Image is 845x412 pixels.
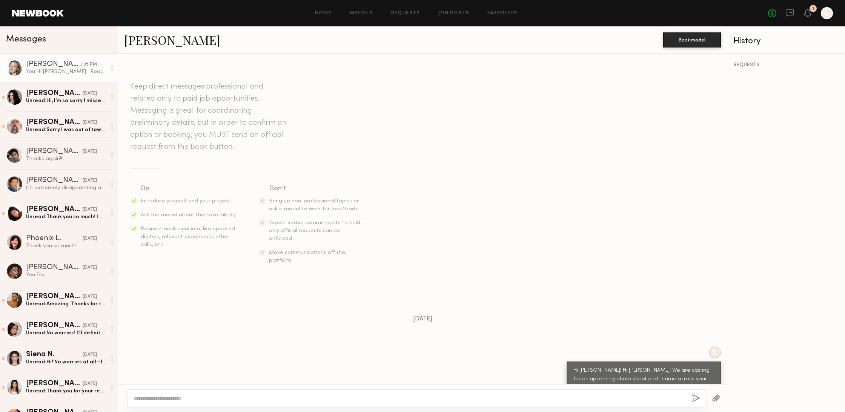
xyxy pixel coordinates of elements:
div: [DATE] [83,206,97,213]
div: 1 [812,7,814,11]
div: REQUESTS [733,63,839,68]
div: [DATE] [83,351,97,358]
a: Models [350,11,373,16]
span: Introduce yourself and your project. [141,199,231,204]
div: Unread: Hi, I’m so sorry I missed this! I must of not gotten notified. Do you have any opportunit... [26,97,106,104]
div: Unread: Thank you for your response (: [26,387,106,395]
div: [DATE] [83,293,97,300]
a: Favorites [487,11,517,16]
div: it’s extremely disappointing and ridiculous to send a request like this - especially with all ind... [26,184,106,191]
div: Don’t [269,184,366,194]
div: [PERSON_NAME] [26,177,83,184]
a: Requests [391,11,420,16]
div: Thanks again!! [26,155,106,162]
div: [DATE] [83,322,97,329]
div: Unread: Thank you so much! I would love that! [26,213,106,221]
div: History [733,37,839,46]
div: Do [141,184,237,194]
a: Home [315,11,332,16]
div: [PERSON_NAME] [26,322,83,329]
div: [DATE] [83,264,97,271]
span: Expect verbal commitments to hold - only official requests can be enforced. [269,221,364,241]
div: Phoenix L. [26,235,83,242]
div: You: HI [PERSON_NAME] ! Reaching out to you again for an upcoming campaign. Would love if you cou... [26,68,106,75]
a: Job Posts [438,11,470,16]
span: [DATE] [413,316,432,322]
div: You: File [26,271,106,279]
span: Request additional info, like updated digitals, relevant experience, other skills, etc. [141,227,235,247]
div: [PERSON_NAME] [26,206,83,213]
div: [DATE] [83,177,97,184]
div: [PERSON_NAME] [26,61,80,68]
a: L [821,7,833,19]
div: [DATE] [83,380,97,387]
div: [PERSON_NAME] [26,380,83,387]
span: Move communications off the platform. [269,250,345,263]
span: Messages [6,35,46,44]
header: Keep direct messages professional and related only to paid job opportunities. Messaging is great ... [130,81,289,153]
div: [DATE] [83,119,97,126]
div: 3:35 PM [80,61,97,68]
div: [PERSON_NAME] [26,264,83,271]
div: Unread: No worries! I’ll definitely be interested in any future work with you! Thanks so much. [26,329,106,337]
div: Unread: Amazing. Thanks for the feedback. I’d love to work with you in the future. Thanks [26,300,106,308]
div: Thank you so much! [26,242,106,250]
div: Siena N. [26,351,83,358]
div: Unread: Hi! No worries at all—I totally understand! I’m also open to dyeing it darker beforehand ... [26,358,106,366]
div: [PERSON_NAME] [26,148,83,155]
button: Book model [663,32,721,47]
span: Ask the model about their availability. [141,213,237,217]
a: Book model [663,36,721,43]
div: [DATE] [83,90,97,97]
div: Unread: Sorry I was out of town that weekend, but let me know when you have another event and loo... [26,126,106,133]
div: [PERSON_NAME] [26,90,83,97]
div: [PERSON_NAME] [26,293,83,300]
div: [DATE] [83,235,97,242]
span: Bring up non-professional topics or ask a model to work for free/trade. [269,199,360,211]
a: [PERSON_NAME] [124,32,220,48]
div: [PERSON_NAME] [26,119,83,126]
div: [DATE] [83,148,97,155]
